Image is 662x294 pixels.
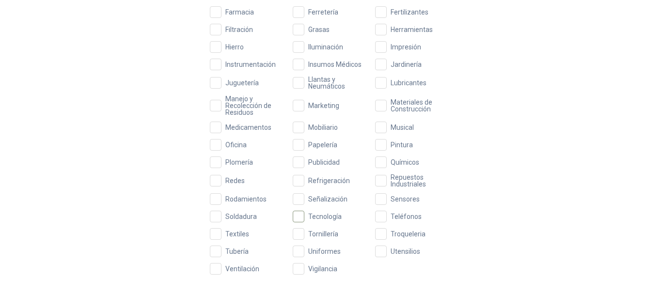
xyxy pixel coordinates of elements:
span: Ferretería [304,9,342,15]
span: Refrigeración [304,177,354,184]
span: Pintura [387,141,417,148]
span: Impresión [387,44,425,50]
span: Manejo y Recolección de Residuos [221,95,287,116]
span: Medicamentos [221,124,275,131]
span: Mobiliario [304,124,342,131]
span: Sensores [387,196,424,202]
span: Filtración [221,26,257,33]
span: Juguetería [221,79,263,86]
span: Tubería [221,248,252,255]
span: Farmacia [221,9,258,15]
span: Marketing [304,102,343,109]
span: Repuestos Industriales [387,174,452,187]
span: Ventilación [221,265,263,272]
span: Insumos Médicos [304,61,365,68]
span: Textiles [221,231,253,237]
span: Teléfonos [387,213,426,220]
span: Lubricantes [387,79,430,86]
span: Oficina [221,141,251,148]
span: Uniformes [304,248,345,255]
span: Redes [221,177,249,184]
span: Musical [387,124,418,131]
span: Tornillería [304,231,342,237]
span: Llantas y Neumáticos [304,76,370,90]
span: Plomería [221,159,257,166]
span: Papelería [304,141,341,148]
span: Tecnología [304,213,346,220]
span: Iluminación [304,44,347,50]
span: Troqueleria [387,231,429,237]
span: Fertilizantes [387,9,432,15]
span: Jardinería [387,61,426,68]
span: Hierro [221,44,248,50]
span: Materiales de Construcción [387,99,452,112]
span: Químicos [387,159,423,166]
span: Soldadura [221,213,261,220]
span: Utensilios [387,248,424,255]
span: Herramientas [387,26,437,33]
span: Instrumentación [221,61,280,68]
span: Señalización [304,196,351,202]
span: Rodamientos [221,196,270,202]
span: Grasas [304,26,333,33]
span: Vigilancia [304,265,341,272]
span: Publicidad [304,159,344,166]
